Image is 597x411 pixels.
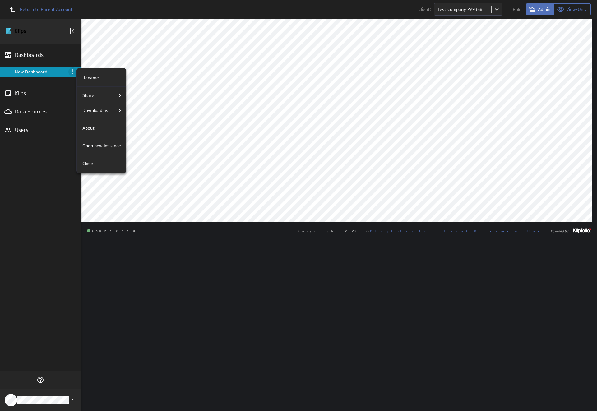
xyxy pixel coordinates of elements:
div: Rename... [77,70,126,85]
p: About [82,125,95,132]
div: Share [77,88,126,103]
p: Close [82,160,93,167]
p: Rename... [82,75,103,81]
div: Download as [77,103,126,118]
div: Open new instance [77,138,126,153]
div: About [77,121,126,136]
p: Share [82,92,94,99]
div: Close [77,156,126,171]
p: Download as [82,107,108,114]
p: Open new instance [82,143,121,149]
